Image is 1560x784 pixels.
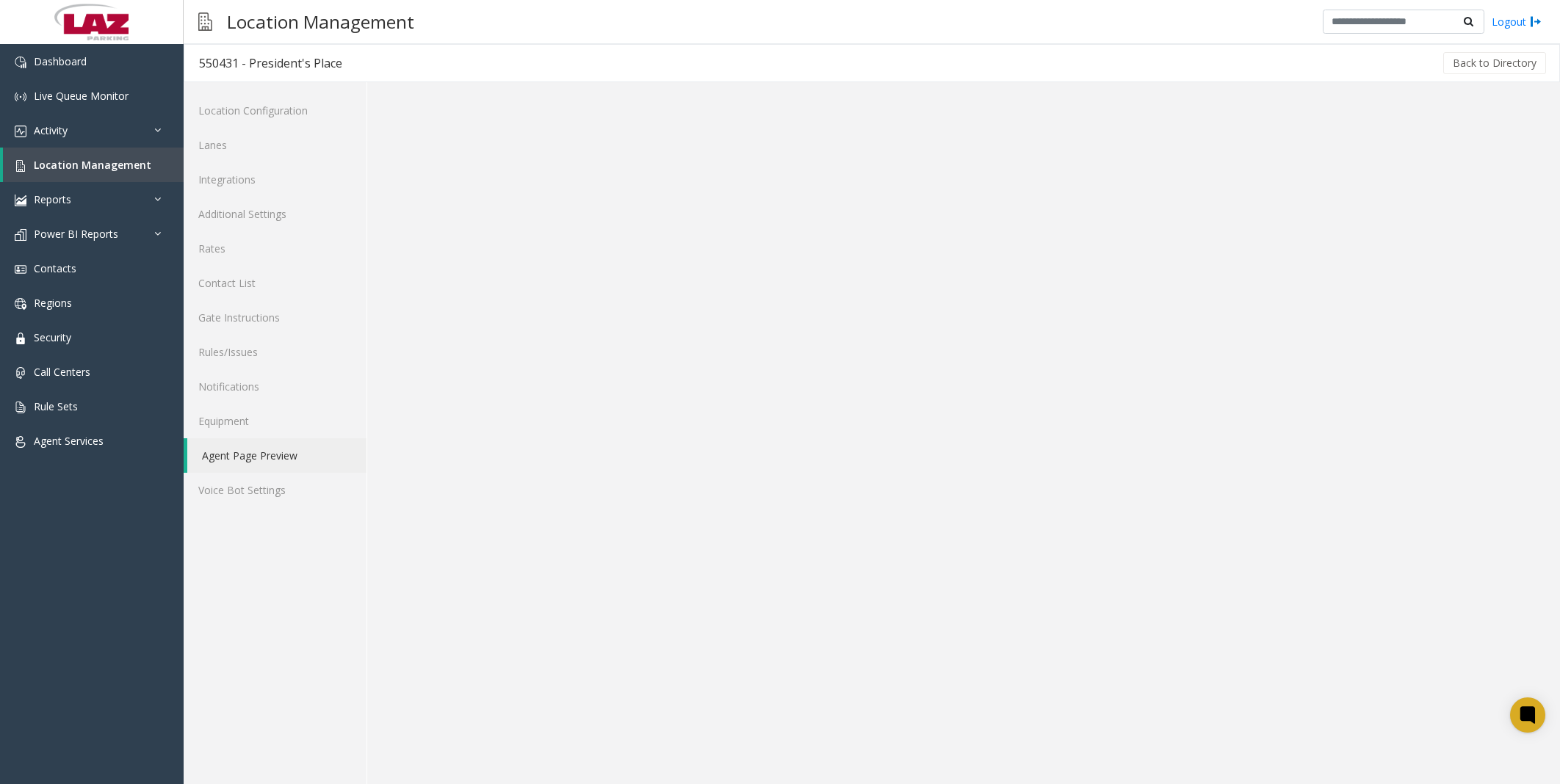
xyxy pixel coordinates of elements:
[15,367,26,379] img: 'icon'
[34,399,78,413] span: Rule Sets
[34,296,72,310] span: Regions
[184,473,366,507] a: Voice Bot Settings
[15,160,26,172] img: 'icon'
[1443,52,1546,74] button: Back to Directory
[1530,14,1542,29] img: logout
[184,266,366,300] a: Contact List
[15,57,26,68] img: 'icon'
[15,229,26,241] img: 'icon'
[15,436,26,448] img: 'icon'
[184,335,366,369] a: Rules/Issues
[15,402,26,413] img: 'icon'
[184,93,366,128] a: Location Configuration
[184,128,366,162] a: Lanes
[184,404,366,438] a: Equipment
[3,148,184,182] a: Location Management
[15,195,26,206] img: 'icon'
[198,4,212,40] img: pageIcon
[34,89,129,103] span: Live Queue Monitor
[34,54,87,68] span: Dashboard
[34,434,104,448] span: Agent Services
[184,369,366,404] a: Notifications
[34,365,90,379] span: Call Centers
[34,192,71,206] span: Reports
[15,264,26,275] img: 'icon'
[187,438,366,473] a: Agent Page Preview
[34,123,68,137] span: Activity
[184,197,366,231] a: Additional Settings
[1492,14,1542,29] a: Logout
[184,300,366,335] a: Gate Instructions
[15,333,26,344] img: 'icon'
[34,330,71,344] span: Security
[15,126,26,137] img: 'icon'
[34,158,151,172] span: Location Management
[184,162,366,197] a: Integrations
[199,54,342,73] div: 550431 - President's Place
[15,91,26,103] img: 'icon'
[184,231,366,266] a: Rates
[220,4,422,40] h3: Location Management
[34,227,118,241] span: Power BI Reports
[34,261,76,275] span: Contacts
[15,298,26,310] img: 'icon'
